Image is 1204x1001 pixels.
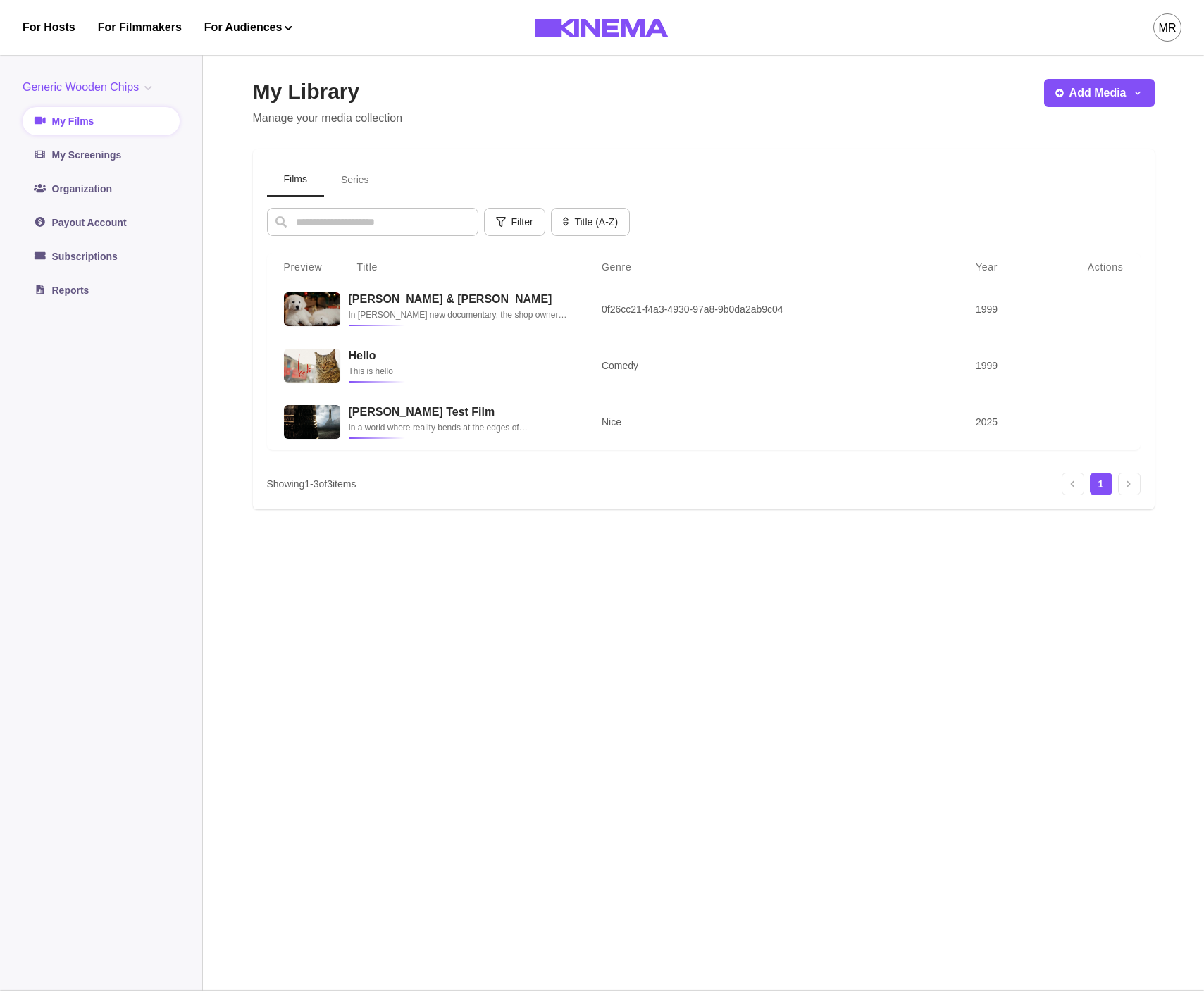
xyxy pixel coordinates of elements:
button: For Audiences [204,19,292,36]
div: Next page [1118,473,1141,495]
th: Preview [267,253,340,281]
h3: [PERSON_NAME] Test Film [349,405,568,418]
nav: pagination navigation [1062,473,1141,495]
p: Comedy [602,359,942,373]
p: 0f26cc21-f4a3-4930-97a8-9b0da2ab9c04 [602,302,942,316]
button: Films [267,163,324,197]
button: Add Media [1044,79,1155,107]
button: Series [324,163,386,197]
img: Allan & Suzi [284,292,340,326]
h3: Hello [349,349,568,362]
th: Year [959,253,1056,281]
p: Showing 1 - 3 of 3 items [267,477,356,492]
a: Reports [23,276,180,304]
p: In a world where reality bends at the edges of consciousness, "[PERSON_NAME] Test Film" follows t... [349,421,568,435]
a: Organization [23,175,180,203]
a: For Hosts [23,19,75,36]
div: Current page, page 1 [1090,473,1112,495]
a: My Films [23,107,180,135]
a: Subscriptions [23,242,180,271]
th: Actions [1056,253,1141,281]
img: Hello [284,349,340,383]
p: This is hello [349,364,568,378]
p: In [PERSON_NAME] new documentary, the shop owners and best friends reminisce about how [US_STATE]... [349,308,568,322]
img: Rish Test Film [284,405,340,439]
th: Title [340,253,585,281]
div: MR [1159,20,1177,37]
a: My Screenings [23,141,180,169]
button: Filter [484,208,545,236]
a: For Filmmakers [98,19,182,36]
h3: [PERSON_NAME] & [PERSON_NAME] [349,292,568,306]
p: 1999 [976,359,1039,373]
a: Payout Account [23,209,180,237]
p: 1999 [976,302,1039,316]
h2: My Library [253,79,403,104]
p: 2025 [976,415,1039,429]
p: Nice [602,415,942,429]
th: Genre [585,253,959,281]
div: Previous page [1062,473,1084,495]
p: Manage your media collection [253,110,403,127]
button: Title (A-Z) [551,208,630,236]
button: Generic Wooden Chips [23,79,158,96]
